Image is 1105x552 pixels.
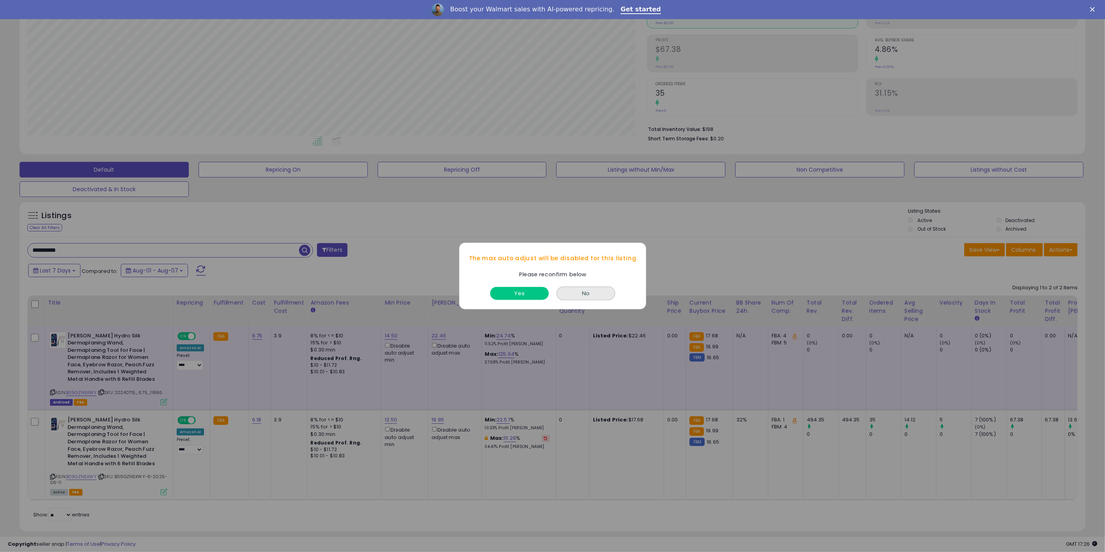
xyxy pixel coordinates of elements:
div: The max auto adjust will be disabled for this listing [459,247,646,270]
div: Close [1090,7,1098,12]
a: Get started [621,5,661,14]
img: Profile image for Adrian [432,4,444,16]
div: Boost your Walmart sales with AI-powered repricing. [450,5,614,13]
div: Please reconfirm below [515,270,590,279]
button: Yes [490,287,549,300]
button: No [557,287,615,300]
